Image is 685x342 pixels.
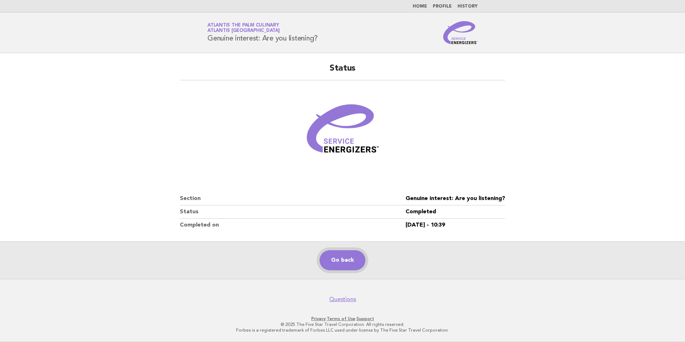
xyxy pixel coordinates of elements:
a: Home [413,4,427,9]
dt: Status [180,205,406,219]
dt: Section [180,192,406,205]
a: Questions [329,296,356,303]
h1: Genuine interest: Are you listening? [207,23,318,42]
p: © 2025 The Five Star Travel Corporation. All rights reserved. [123,322,562,327]
a: Privacy [311,316,326,321]
a: History [458,4,478,9]
p: · · [123,316,562,322]
dd: Genuine interest: Are you listening? [406,192,505,205]
a: Atlantis The Palm CulinaryAtlantis [GEOGRAPHIC_DATA] [207,23,280,33]
dt: Completed on [180,219,406,232]
a: Support [356,316,374,321]
a: Profile [433,4,452,9]
img: Service Energizers [443,21,478,44]
dd: [DATE] - 10:39 [406,219,505,232]
dd: Completed [406,205,505,219]
a: Go back [320,250,365,270]
h2: Status [180,63,505,80]
a: Terms of Use [327,316,355,321]
img: Verified [300,89,385,175]
p: Forbes is a registered trademark of Forbes LLC used under license by The Five Star Travel Corpora... [123,327,562,333]
span: Atlantis [GEOGRAPHIC_DATA] [207,29,280,33]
